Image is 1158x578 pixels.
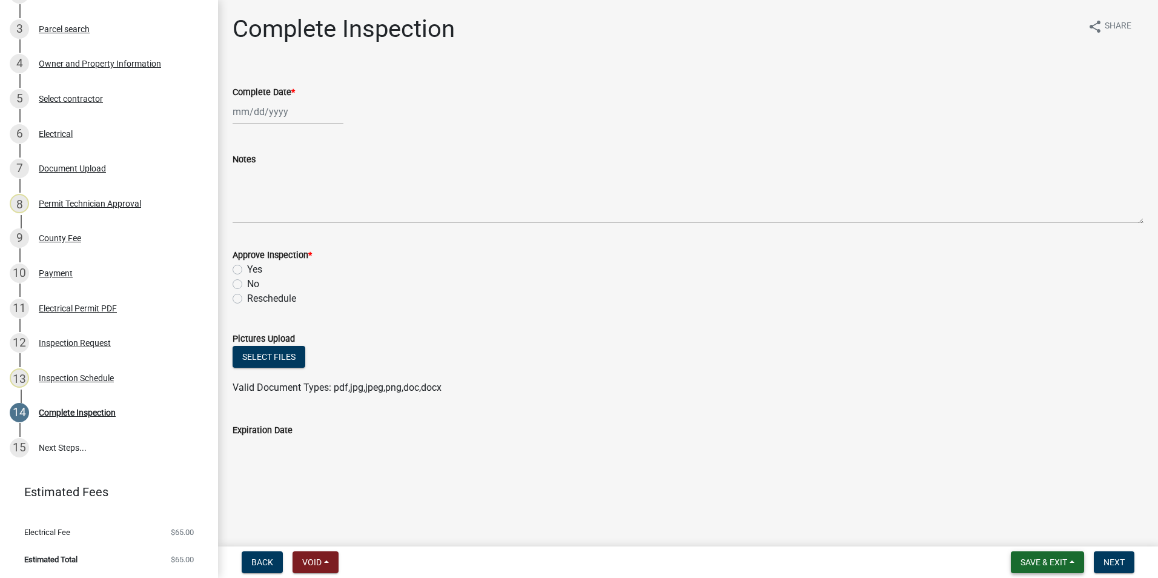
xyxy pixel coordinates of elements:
div: 8 [10,194,29,213]
div: Owner and Property Information [39,59,161,68]
div: Select contractor [39,95,103,103]
div: Complete Inspection [39,408,116,417]
h1: Complete Inspection [233,15,455,44]
div: Document Upload [39,164,106,173]
div: 12 [10,333,29,353]
div: 11 [10,299,29,318]
span: Electrical Fee [24,528,70,536]
div: 4 [10,54,29,73]
span: Estimated Total [24,556,78,563]
div: Permit Technician Approval [39,199,141,208]
div: County Fee [39,234,81,242]
label: Notes [233,156,256,164]
input: mm/dd/yyyy [233,99,343,124]
div: 10 [10,264,29,283]
label: Approve Inspection [233,251,312,260]
span: $65.00 [171,556,194,563]
div: 14 [10,403,29,422]
div: 3 [10,19,29,39]
i: share [1088,19,1102,34]
div: Electrical Permit PDF [39,304,117,313]
a: Estimated Fees [10,480,199,504]
label: Pictures Upload [233,335,295,344]
button: shareShare [1078,15,1141,38]
label: Reschedule [247,291,296,306]
button: Select files [233,346,305,368]
div: 9 [10,228,29,248]
span: Save & Exit [1021,557,1067,567]
label: No [247,277,259,291]
span: Valid Document Types: pdf,jpg,jpeg,png,doc,docx [233,382,442,393]
div: 5 [10,89,29,108]
span: Next [1103,557,1125,567]
div: Inspection Schedule [39,374,114,382]
div: 13 [10,368,29,388]
button: Next [1094,551,1134,573]
button: Save & Exit [1011,551,1084,573]
label: Yes [247,262,262,277]
span: Share [1105,19,1131,34]
div: 6 [10,124,29,144]
div: Inspection Request [39,339,111,347]
div: Electrical [39,130,73,138]
div: 15 [10,438,29,457]
button: Void [293,551,339,573]
label: Expiration Date [233,427,293,435]
label: Complete Date [233,88,295,97]
div: Parcel search [39,25,90,33]
span: Void [302,557,322,567]
button: Back [242,551,283,573]
span: Back [251,557,273,567]
span: $65.00 [171,528,194,536]
div: Payment [39,269,73,277]
div: 7 [10,159,29,178]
